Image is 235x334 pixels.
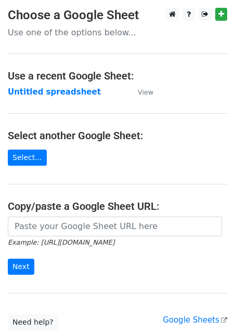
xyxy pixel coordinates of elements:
a: View [127,87,153,97]
h4: Select another Google Sheet: [8,129,227,142]
small: View [138,88,153,96]
a: Google Sheets [163,315,227,325]
a: Need help? [8,314,58,330]
h4: Use a recent Google Sheet: [8,70,227,82]
p: Use one of the options below... [8,27,227,38]
a: Untitled spreadsheet [8,87,101,97]
h4: Copy/paste a Google Sheet URL: [8,200,227,212]
input: Paste your Google Sheet URL here [8,217,222,236]
small: Example: [URL][DOMAIN_NAME] [8,238,114,246]
h3: Choose a Google Sheet [8,8,227,23]
a: Select... [8,150,47,166]
input: Next [8,259,34,275]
